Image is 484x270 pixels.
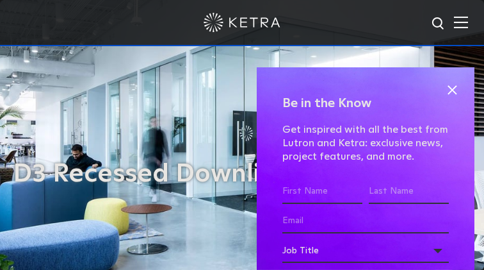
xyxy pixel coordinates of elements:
[282,239,449,263] div: Job Title
[454,16,468,28] img: Hamburger%20Nav.svg
[282,209,449,233] input: Email
[282,180,362,204] input: First Name
[282,123,449,163] p: Get inspired with all the best from Lutron and Ketra: exclusive news, project features, and more.
[204,13,280,32] img: ketra-logo-2019-white
[282,93,449,114] h4: Be in the Know
[13,160,302,188] h1: D3 Recessed Downlight
[369,180,449,204] input: Last Name
[431,16,447,32] img: search icon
